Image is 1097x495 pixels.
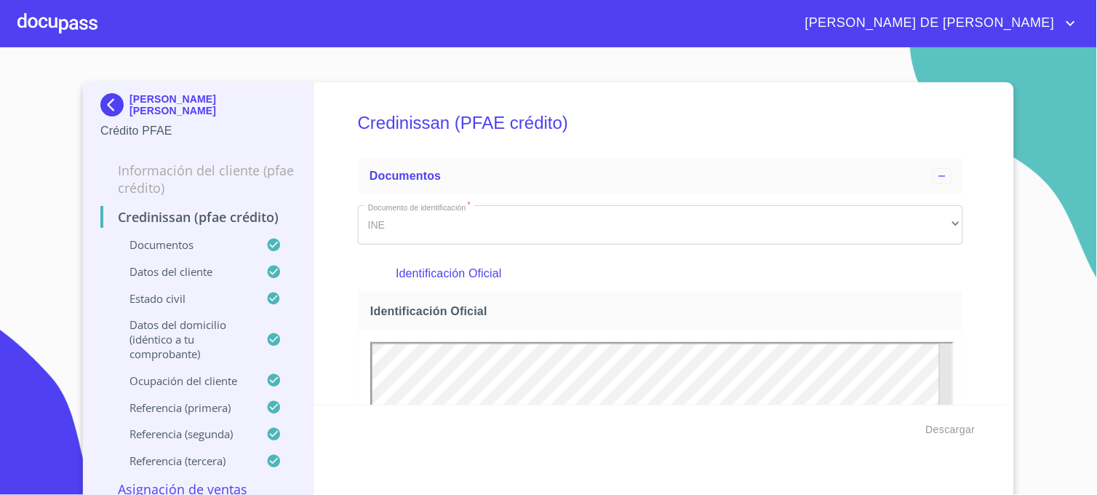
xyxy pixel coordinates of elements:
[100,264,266,279] p: Datos del cliente
[100,237,266,252] p: Documentos
[358,205,963,245] div: INE
[396,265,925,282] p: Identificación Oficial
[100,93,296,122] div: [PERSON_NAME] [PERSON_NAME]
[100,122,296,140] p: Crédito PFAE
[358,159,963,194] div: Documentos
[794,12,1062,35] span: [PERSON_NAME] DE [PERSON_NAME]
[794,12,1080,35] button: account of current user
[926,421,976,439] span: Descargar
[100,162,296,197] p: Información del cliente (PFAE crédito)
[100,291,266,306] p: Estado Civil
[100,373,266,388] p: Ocupación del Cliente
[129,93,296,116] p: [PERSON_NAME] [PERSON_NAME]
[100,400,266,415] p: Referencia (primera)
[920,416,981,443] button: Descargar
[100,317,266,361] p: Datos del domicilio (idéntico a tu comprobante)
[100,208,296,226] p: Credinissan (PFAE crédito)
[100,454,266,468] p: Referencia (tercera)
[100,427,266,441] p: Referencia (segunda)
[370,170,441,182] span: Documentos
[370,304,957,319] span: Identificación Oficial
[100,93,129,116] img: Docupass spot blue
[358,93,963,153] h5: Credinissan (PFAE crédito)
